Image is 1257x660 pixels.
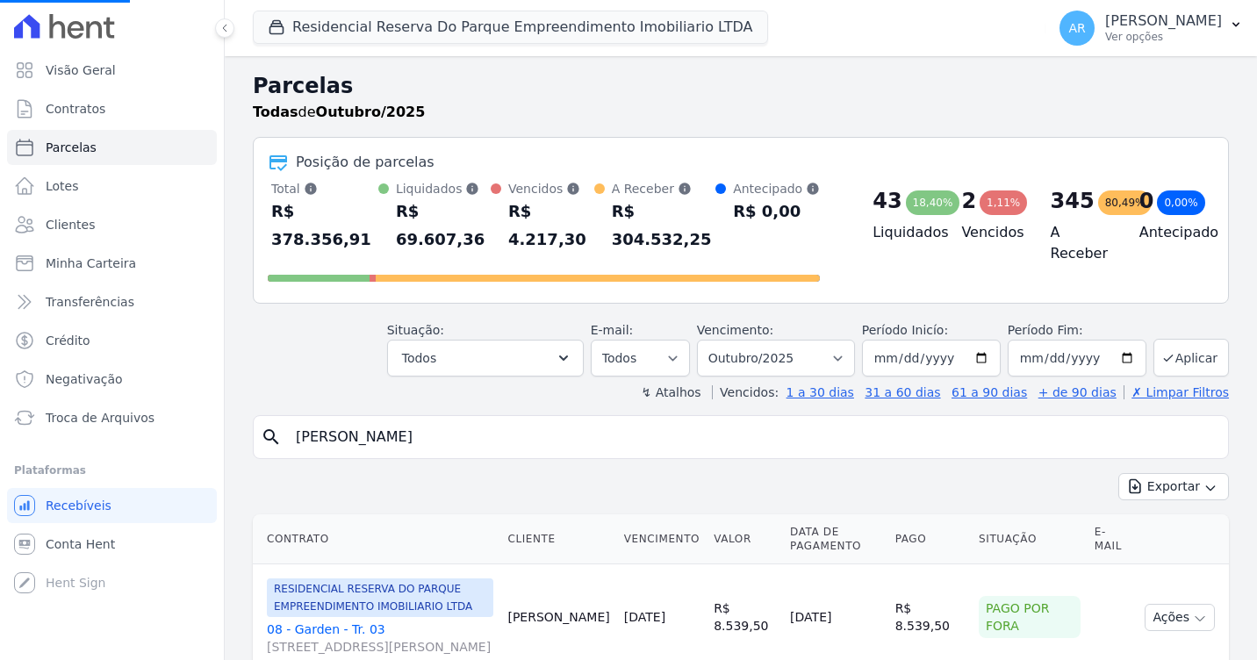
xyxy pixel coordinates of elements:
input: Buscar por nome do lote ou do cliente [285,420,1221,455]
div: A Receber [612,180,716,197]
a: Recebíveis [7,488,217,523]
strong: Todas [253,104,298,120]
a: 31 a 60 dias [865,385,940,399]
th: Situação [972,514,1088,564]
div: R$ 0,00 [733,197,820,226]
label: E-mail: [591,323,634,337]
div: 18,40% [906,190,960,215]
th: Pago [888,514,972,564]
a: Negativação [7,362,217,397]
a: Parcelas [7,130,217,165]
label: ↯ Atalhos [641,385,700,399]
a: 08 - Garden - Tr. 03[STREET_ADDRESS][PERSON_NAME] [267,621,493,656]
button: Todos [387,340,584,377]
th: Data de Pagamento [783,514,888,564]
span: Negativação [46,370,123,388]
span: Transferências [46,293,134,311]
th: Contrato [253,514,500,564]
span: AR [1068,22,1085,34]
h2: Parcelas [253,70,1229,102]
a: Troca de Arquivos [7,400,217,435]
div: 2 [961,187,976,215]
div: 43 [873,187,901,215]
button: Ações [1145,604,1215,631]
div: R$ 4.217,30 [508,197,594,254]
span: Parcelas [46,139,97,156]
h4: Vencidos [961,222,1022,243]
a: Contratos [7,91,217,126]
div: Pago por fora [979,596,1081,638]
div: Antecipado [733,180,820,197]
a: 61 a 90 dias [952,385,1027,399]
div: Total [271,180,378,197]
span: Troca de Arquivos [46,409,154,427]
a: Clientes [7,207,217,242]
i: search [261,427,282,448]
span: Recebíveis [46,497,111,514]
label: Período Inicío: [862,323,948,337]
div: 1,11% [980,190,1027,215]
th: Vencimento [617,514,707,564]
a: + de 90 dias [1038,385,1117,399]
div: R$ 378.356,91 [271,197,378,254]
div: 345 [1051,187,1095,215]
div: Plataformas [14,460,210,481]
span: Contratos [46,100,105,118]
span: Visão Geral [46,61,116,79]
div: 0 [1139,187,1154,215]
div: R$ 304.532,25 [612,197,716,254]
th: Cliente [500,514,616,564]
th: Valor [707,514,783,564]
span: Conta Hent [46,535,115,553]
p: Ver opções [1105,30,1222,44]
h4: A Receber [1051,222,1111,264]
a: Transferências [7,284,217,319]
a: 1 a 30 dias [787,385,854,399]
span: Lotes [46,177,79,195]
a: Visão Geral [7,53,217,88]
button: AR [PERSON_NAME] Ver opções [1045,4,1257,53]
label: Vencidos: [712,385,779,399]
div: Posição de parcelas [296,152,435,173]
span: RESIDENCIAL RESERVA DO PARQUE EMPREENDIMENTO IMOBILIARIO LTDA [267,578,493,617]
h4: Antecipado [1139,222,1200,243]
a: Lotes [7,169,217,204]
div: R$ 69.607,36 [396,197,491,254]
a: [DATE] [624,610,665,624]
div: 80,49% [1098,190,1153,215]
div: Liquidados [396,180,491,197]
h4: Liquidados [873,222,933,243]
span: Minha Carteira [46,255,136,272]
a: ✗ Limpar Filtros [1124,385,1229,399]
div: 0,00% [1157,190,1204,215]
strong: Outubro/2025 [316,104,426,120]
span: Clientes [46,216,95,233]
button: Aplicar [1153,339,1229,377]
span: [STREET_ADDRESS][PERSON_NAME] [267,638,493,656]
label: Período Fim: [1008,321,1146,340]
button: Residencial Reserva Do Parque Empreendimento Imobiliario LTDA [253,11,768,44]
span: Todos [402,348,436,369]
a: Conta Hent [7,527,217,562]
a: Crédito [7,323,217,358]
th: E-mail [1088,514,1138,564]
p: [PERSON_NAME] [1105,12,1222,30]
span: Crédito [46,332,90,349]
div: Vencidos [508,180,594,197]
button: Exportar [1118,473,1229,500]
label: Vencimento: [697,323,773,337]
a: Minha Carteira [7,246,217,281]
p: de [253,102,425,123]
label: Situação: [387,323,444,337]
